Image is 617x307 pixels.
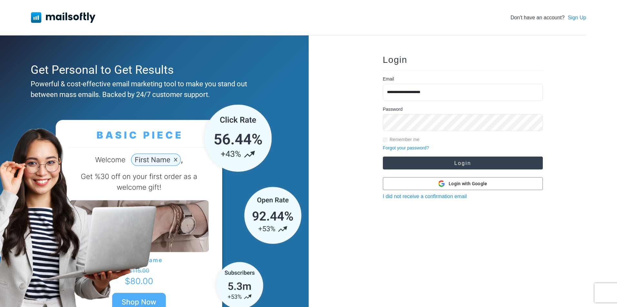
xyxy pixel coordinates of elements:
[390,136,420,143] label: Remember me
[449,180,487,187] span: Login with Google
[31,61,275,79] div: Get Personal to Get Results
[31,79,275,100] div: Powerful & cost-effective email marketing tool to make you stand out between mass emails. Backed ...
[31,12,95,23] img: Mailsoftly
[383,106,403,113] label: Password
[383,157,543,169] button: Login
[568,14,586,22] a: Sign Up
[383,145,429,150] a: Forgot your password?
[383,76,394,82] label: Email
[383,177,543,190] button: Login with Google
[511,14,586,22] div: Don't have an account?
[383,194,467,199] a: I did not receive a confirmation email
[383,55,407,65] span: Login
